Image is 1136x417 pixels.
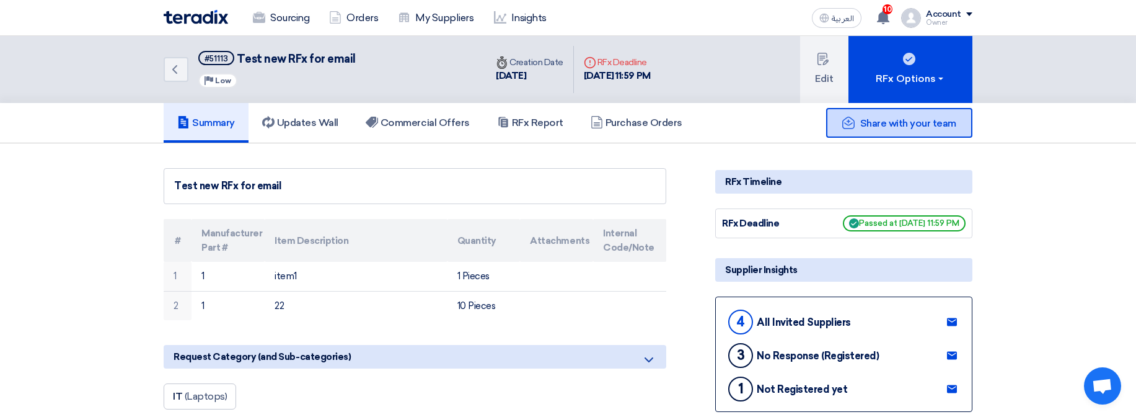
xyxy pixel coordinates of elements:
[520,219,593,262] th: Attachments
[593,219,666,262] th: Internal Code/Note
[215,76,231,85] span: Low
[483,103,577,143] a: RFx Report
[722,217,815,231] div: RFx Deadline
[192,219,265,262] th: Manufacturer Part #
[164,219,192,262] th: #
[926,19,972,26] div: Owner
[388,4,483,32] a: My Suppliers
[319,4,388,32] a: Orders
[237,52,356,66] span: Test new RFx for email
[800,36,848,103] button: Edit
[577,103,696,143] a: Purchase Orders
[757,316,851,328] div: All Invited Suppliers
[249,103,352,143] a: Updates Wall
[177,117,235,129] h5: Summary
[757,350,879,362] div: No Response (Registered)
[1084,367,1121,405] a: Open chat
[366,117,470,129] h5: Commercial Offers
[265,291,447,320] td: 22
[496,56,563,69] div: Creation Date
[447,291,521,320] td: 10 Pieces
[728,377,753,401] div: 1
[164,10,228,24] img: Teradix logo
[591,117,682,129] h5: Purchase Orders
[728,343,753,368] div: 3
[843,215,966,231] span: Passed at [DATE] 11:59 PM
[164,262,192,291] td: 1
[164,103,249,143] a: Summary
[584,69,651,83] div: [DATE] 11:59 PM
[262,117,338,129] h5: Updates Wall
[876,71,946,86] div: RFx Options
[447,219,521,262] th: Quantity
[901,8,921,28] img: profile_test.png
[192,262,265,291] td: 1
[812,8,861,28] button: العربية
[164,291,192,320] td: 2
[832,14,854,23] span: العربية
[352,103,483,143] a: Commercial Offers
[484,4,557,32] a: Insights
[497,117,563,129] h5: RFx Report
[728,310,753,334] div: 4
[198,51,356,66] h5: Test new RFx for email
[926,9,961,20] div: Account
[192,291,265,320] td: 1
[860,117,956,129] span: Share with your team
[883,4,892,14] span: 10
[205,55,228,63] div: #51113
[715,170,972,194] div: RFx Timeline
[447,262,521,291] td: 1 Pieces
[174,350,351,364] span: Request Category (and Sub-categories)
[265,262,447,291] td: item1
[848,36,972,103] button: RFx Options
[584,56,651,69] div: RFx Deadline
[243,4,319,32] a: Sourcing
[265,219,447,262] th: Item Description
[715,258,972,282] div: Supplier Insights
[185,390,227,402] span: (Laptops)
[174,179,656,194] div: Test new RFx for email
[173,390,182,402] span: IT
[757,383,847,395] div: Not Registered yet
[496,69,563,83] div: [DATE]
